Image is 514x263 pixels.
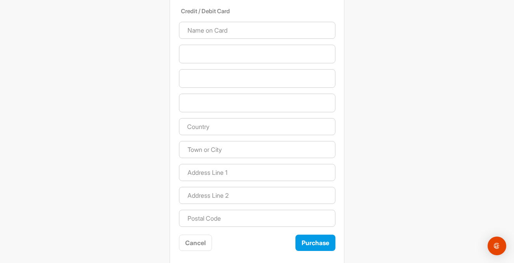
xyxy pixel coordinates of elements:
[488,237,506,255] div: Open Intercom Messenger
[179,235,212,251] button: Cancel
[179,164,335,181] input: Address Line 1
[295,235,335,251] button: Purchase
[188,50,327,57] iframe: Secure card number input frame
[179,118,335,135] input: Country
[179,22,335,39] input: Name on Card
[179,210,335,227] input: Postal Code
[179,7,335,15] h5: Credit / Debit Card
[188,75,327,82] iframe: Secure expiration date input frame
[179,141,335,158] input: Town or City
[179,187,335,204] input: Address Line 2
[188,99,327,106] iframe: Secure CVC input frame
